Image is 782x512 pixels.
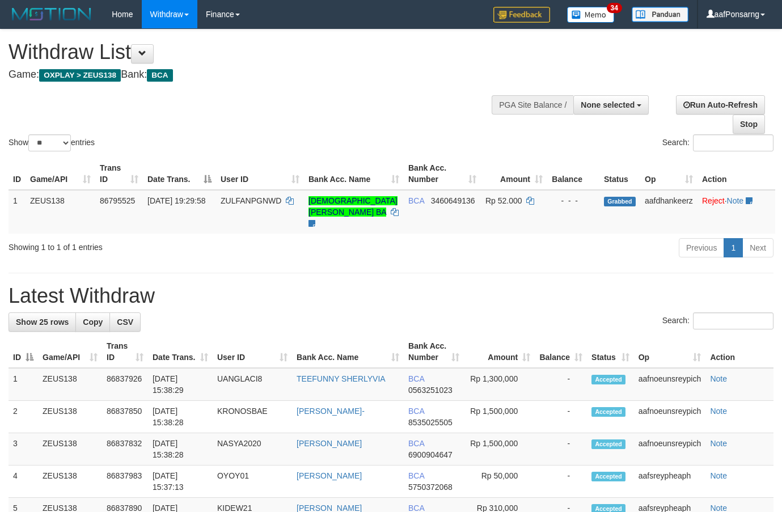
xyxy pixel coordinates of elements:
[640,158,698,190] th: Op: activate to sort column ascending
[535,336,587,368] th: Balance: activate to sort column ascending
[662,134,773,151] label: Search:
[304,158,404,190] th: Bank Acc. Name: activate to sort column ascending
[710,374,727,383] a: Note
[38,401,102,433] td: ZEUS138
[698,158,775,190] th: Action
[213,401,292,433] td: KRONOSBAE
[9,336,38,368] th: ID: activate to sort column descending
[213,368,292,401] td: UANGLACI8
[634,433,706,466] td: aafnoeunsreypich
[404,158,481,190] th: Bank Acc. Number: activate to sort column ascending
[297,374,386,383] a: TEEFUNNY SHERLYVIA
[710,407,727,416] a: Note
[38,433,102,466] td: ZEUS138
[38,336,102,368] th: Game/API: activate to sort column ascending
[573,95,649,115] button: None selected
[408,450,453,459] span: Copy 6900904647 to clipboard
[102,401,148,433] td: 86837850
[109,312,141,332] a: CSV
[143,158,216,190] th: Date Trans.: activate to sort column descending
[26,158,95,190] th: Game/API: activate to sort column ascending
[28,134,71,151] select: Showentries
[9,285,773,307] h1: Latest Withdraw
[705,336,773,368] th: Action
[591,407,625,417] span: Accepted
[9,190,26,234] td: 1
[297,407,365,416] a: [PERSON_NAME]-
[710,471,727,480] a: Note
[9,6,95,23] img: MOTION_logo.png
[742,238,773,257] a: Next
[408,483,453,492] span: Copy 5750372068 to clipboard
[9,368,38,401] td: 1
[408,196,424,205] span: BCA
[591,472,625,481] span: Accepted
[634,466,706,498] td: aafsreypheaph
[587,336,634,368] th: Status: activate to sort column ascending
[100,196,135,205] span: 86795525
[213,433,292,466] td: NASYA2020
[408,471,424,480] span: BCA
[38,368,102,401] td: ZEUS138
[148,368,213,401] td: [DATE] 15:38:29
[9,158,26,190] th: ID
[221,196,281,205] span: ZULFANPGNWD
[39,69,121,82] span: OXPLAY > ZEUS138
[117,318,133,327] span: CSV
[102,368,148,401] td: 86837926
[9,69,510,81] h4: Game: Bank:
[535,466,587,498] td: -
[9,41,510,64] h1: Withdraw List
[581,100,635,109] span: None selected
[404,336,464,368] th: Bank Acc. Number: activate to sort column ascending
[727,196,744,205] a: Note
[38,466,102,498] td: ZEUS138
[567,7,615,23] img: Button%20Memo.svg
[464,466,535,498] td: Rp 50,000
[464,368,535,401] td: Rp 1,300,000
[297,439,362,448] a: [PERSON_NAME]
[634,368,706,401] td: aafnoeunsreypich
[102,336,148,368] th: Trans ID: activate to sort column ascending
[148,433,213,466] td: [DATE] 15:38:28
[492,95,573,115] div: PGA Site Balance /
[292,336,404,368] th: Bank Acc. Name: activate to sort column ascending
[9,401,38,433] td: 2
[702,196,725,205] a: Reject
[213,336,292,368] th: User ID: activate to sort column ascending
[632,7,688,22] img: panduan.png
[102,466,148,498] td: 86837983
[552,195,595,206] div: - - -
[213,466,292,498] td: OYOY01
[9,134,95,151] label: Show entries
[481,158,547,190] th: Amount: activate to sort column ascending
[604,197,636,206] span: Grabbed
[710,439,727,448] a: Note
[148,336,213,368] th: Date Trans.: activate to sort column ascending
[485,196,522,205] span: Rp 52.000
[693,312,773,329] input: Search:
[83,318,103,327] span: Copy
[408,407,424,416] span: BCA
[535,368,587,401] td: -
[148,401,213,433] td: [DATE] 15:38:28
[9,312,76,332] a: Show 25 rows
[216,158,304,190] th: User ID: activate to sort column ascending
[493,7,550,23] img: Feedback.jpg
[662,312,773,329] label: Search:
[102,433,148,466] td: 86837832
[599,158,640,190] th: Status
[464,336,535,368] th: Amount: activate to sort column ascending
[408,374,424,383] span: BCA
[535,401,587,433] td: -
[9,237,318,253] div: Showing 1 to 1 of 1 entries
[148,466,213,498] td: [DATE] 15:37:13
[733,115,765,134] a: Stop
[607,3,622,13] span: 34
[640,190,698,234] td: aafdhankeerz
[308,196,398,217] a: [DEMOGRAPHIC_DATA][PERSON_NAME] BA
[676,95,765,115] a: Run Auto-Refresh
[634,401,706,433] td: aafnoeunsreypich
[9,433,38,466] td: 3
[147,196,205,205] span: [DATE] 19:29:58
